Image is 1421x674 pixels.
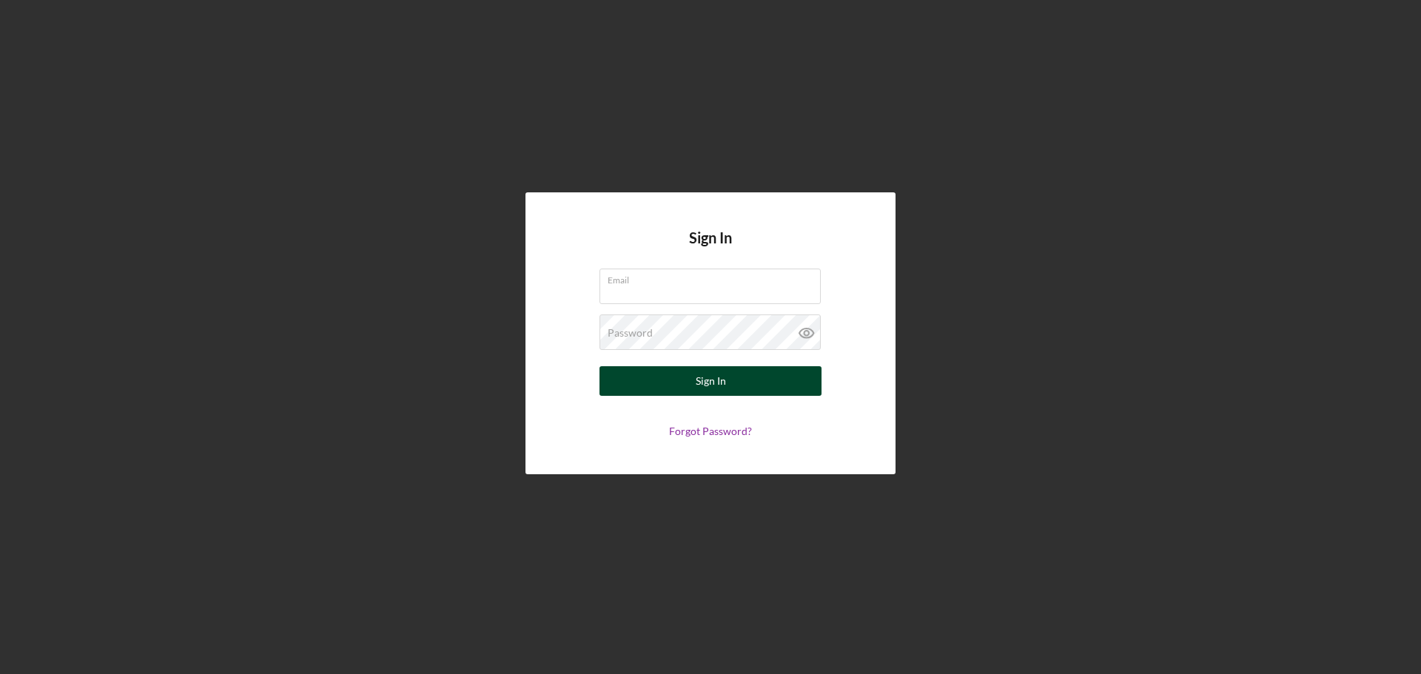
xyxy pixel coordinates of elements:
[599,366,822,396] button: Sign In
[608,327,653,339] label: Password
[669,425,752,437] a: Forgot Password?
[608,269,821,286] label: Email
[689,229,732,269] h4: Sign In
[696,366,726,396] div: Sign In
